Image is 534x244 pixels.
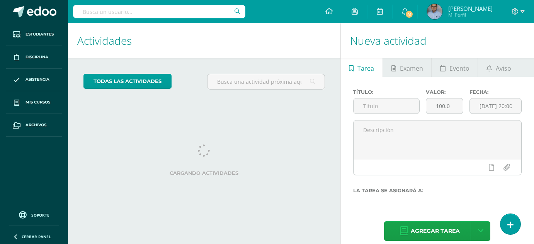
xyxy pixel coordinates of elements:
[9,209,59,220] a: Soporte
[470,98,521,114] input: Fecha de entrega
[411,222,460,241] span: Agregar tarea
[448,5,493,12] span: [PERSON_NAME]
[26,54,48,60] span: Disciplina
[22,234,51,239] span: Cerrar panel
[353,89,420,95] label: Título:
[426,89,463,95] label: Valor:
[31,212,49,218] span: Soporte
[26,99,50,105] span: Mis cursos
[496,59,511,78] span: Aviso
[6,91,62,114] a: Mis cursos
[357,59,374,78] span: Tarea
[427,4,442,19] img: c9224ec7d4d01837cccb8d1b30e13377.png
[432,58,478,77] a: Evento
[6,23,62,46] a: Estudiantes
[26,76,49,83] span: Asistencia
[353,188,522,193] label: La tarea se asignará a:
[448,12,493,18] span: Mi Perfil
[354,98,419,114] input: Título
[426,98,463,114] input: Puntos máximos
[341,58,383,77] a: Tarea
[383,58,431,77] a: Examen
[26,31,54,37] span: Estudiantes
[83,74,172,89] a: todas las Actividades
[405,10,413,19] span: 41
[469,89,522,95] label: Fecha:
[207,74,324,89] input: Busca una actividad próxima aquí...
[6,46,62,69] a: Disciplina
[73,5,245,18] input: Busca un usuario...
[83,170,325,176] label: Cargando actividades
[6,69,62,91] a: Asistencia
[449,59,469,78] span: Evento
[400,59,423,78] span: Examen
[77,23,331,58] h1: Actividades
[6,114,62,137] a: Archivos
[26,122,46,128] span: Archivos
[478,58,519,77] a: Aviso
[350,23,525,58] h1: Nueva actividad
